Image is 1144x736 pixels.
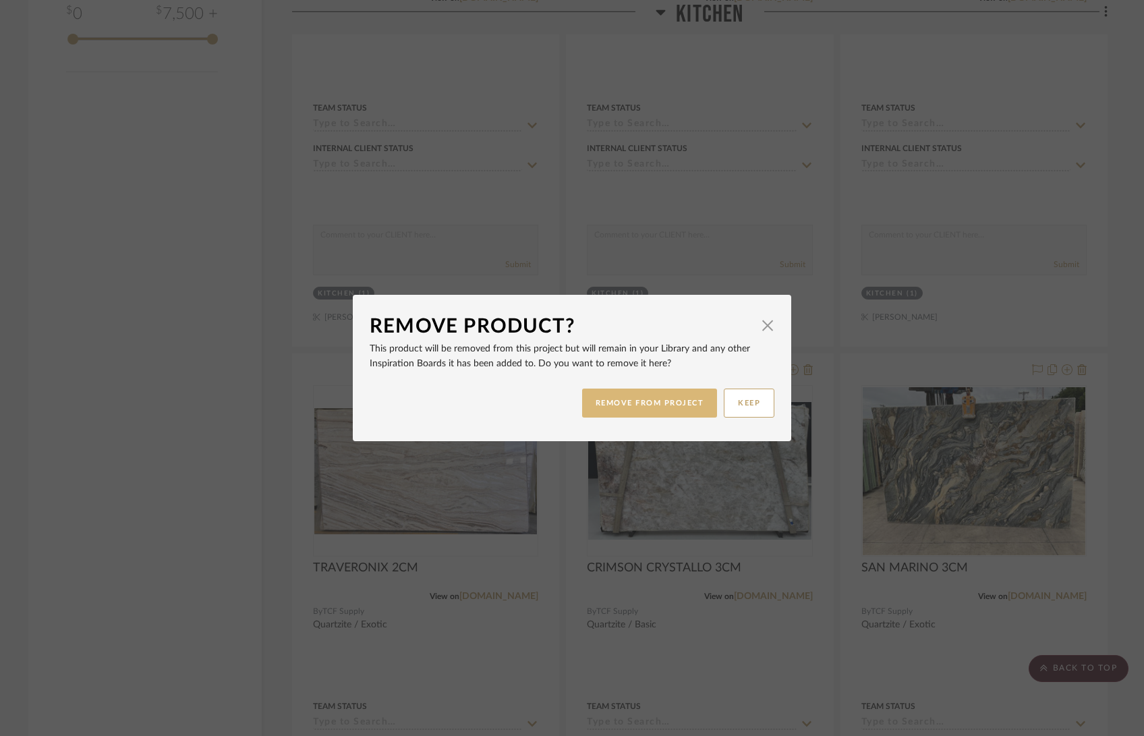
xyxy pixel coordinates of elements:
p: This product will be removed from this project but will remain in your Library and any other Insp... [370,341,774,371]
div: Remove Product? [370,312,754,341]
button: KEEP [724,389,774,418]
button: REMOVE FROM PROJECT [582,389,718,418]
button: Close [754,312,781,339]
dialog-header: Remove Product? [370,312,774,341]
